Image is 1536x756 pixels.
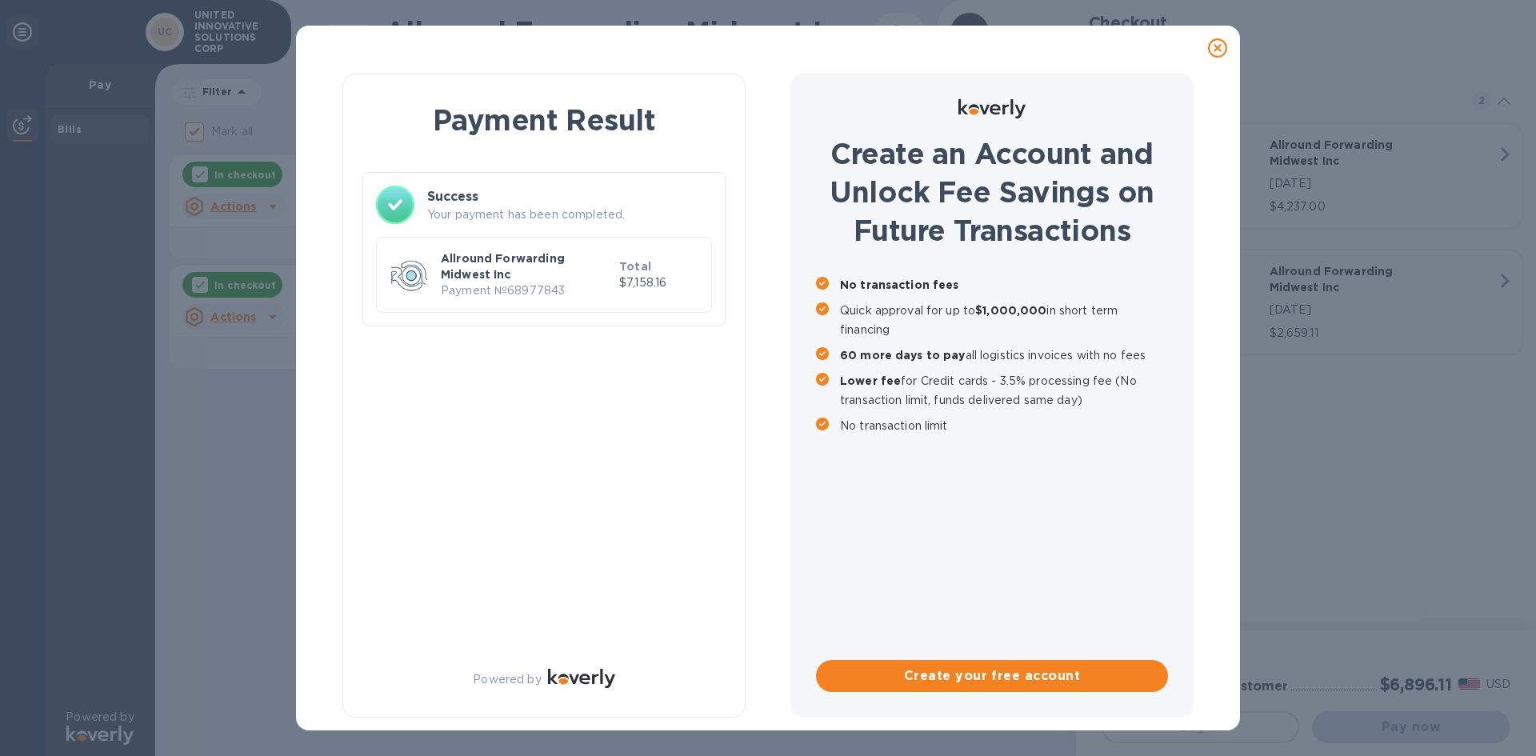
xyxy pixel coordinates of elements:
[975,304,1046,317] b: $1,000,000
[548,669,615,688] img: Logo
[441,250,613,282] p: Allround Forwarding Midwest Inc
[840,416,1168,435] p: No transaction limit
[840,346,1168,365] p: all logistics invoices with no fees
[840,349,966,362] b: 60 more days to pay
[840,301,1168,339] p: Quick approval for up to in short term financing
[427,206,712,223] p: Your payment has been completed.
[958,99,1026,118] img: Logo
[427,187,712,206] h3: Success
[473,671,541,688] p: Powered by
[816,134,1168,250] h1: Create an Account and Unlock Fee Savings on Future Transactions
[619,274,698,291] p: $7,158.16
[829,666,1155,686] span: Create your free account
[619,260,651,273] b: Total
[840,371,1168,410] p: for Credit cards - 3.5% processing fee (No transaction limit, funds delivered same day)
[840,374,901,387] b: Lower fee
[840,278,959,291] b: No transaction fees
[816,660,1168,692] button: Create your free account
[441,282,613,299] p: Payment № 68977843
[369,100,719,140] h1: Payment Result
